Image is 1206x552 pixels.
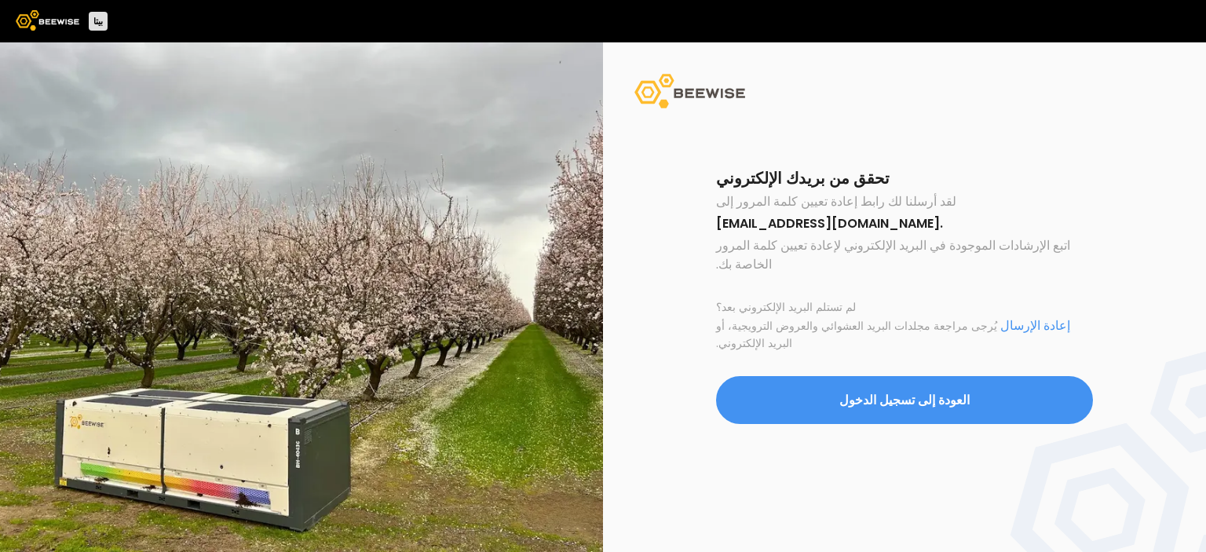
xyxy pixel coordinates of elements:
font: العودة إلى تسجيل الدخول [839,391,970,409]
button: إعادة الإرسال [1000,316,1070,335]
font: . [940,214,943,232]
font: إعادة الإرسال [1000,316,1070,334]
font: تحقق من بريدك الإلكتروني [716,167,890,189]
font: لم تستلم البريد الإلكتروني بعد؟ [716,299,856,315]
font: البريد الإلكتروني. [716,335,792,351]
font: يُرجى مراجعة مجلدات البريد العشوائي والعروض الترويجية، أو [716,318,997,334]
button: العودة إلى تسجيل الدخول [716,376,1093,424]
font: [EMAIL_ADDRESS][DOMAIN_NAME] [716,214,940,232]
font: بيتا [93,15,103,27]
font: اتبع الإرشادات الموجودة في البريد الإلكتروني لإعادة تعيين كلمة المرور الخاصة بك. [716,236,1070,273]
img: شعار بي وايز [16,10,79,31]
font: لقد أرسلنا لك رابط إعادة تعيين كلمة المرور إلى [716,192,956,210]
